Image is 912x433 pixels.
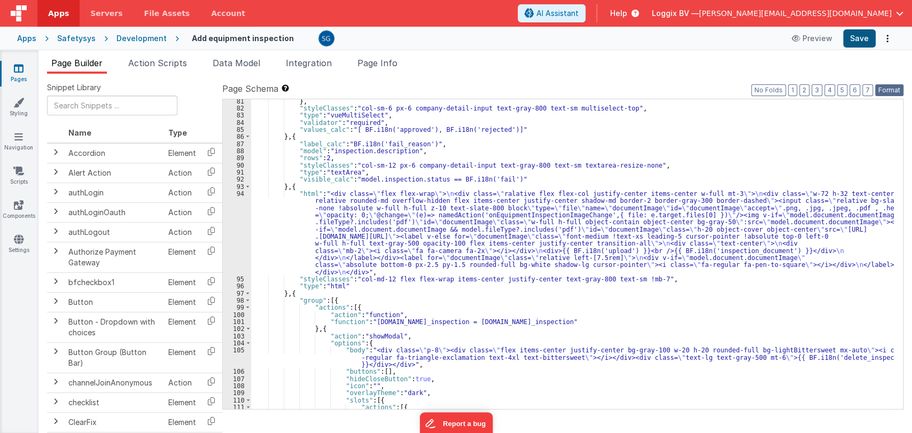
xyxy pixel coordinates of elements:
[286,58,332,68] span: Integration
[799,84,809,96] button: 2
[223,119,251,126] div: 84
[47,82,101,93] span: Snippet Library
[64,202,164,222] td: authLoginOauth
[164,242,200,272] td: Element
[164,163,200,183] td: Action
[812,84,822,96] button: 3
[51,58,103,68] span: Page Builder
[68,128,91,137] span: Name
[652,8,903,19] button: Loggix BV — [PERSON_NAME][EMAIL_ADDRESS][DOMAIN_NAME]
[223,147,251,154] div: 88
[57,33,96,44] div: Safetysys
[319,31,334,46] img: 385c22c1e7ebf23f884cbf6fb2c72b80
[223,105,251,112] div: 82
[164,412,200,432] td: Element
[223,169,251,176] div: 91
[144,8,190,19] span: File Assets
[785,30,839,47] button: Preview
[223,325,251,332] div: 102
[223,318,251,325] div: 101
[164,202,200,222] td: Action
[223,304,251,311] div: 99
[213,58,260,68] span: Data Model
[862,84,873,96] button: 7
[223,112,251,119] div: 83
[64,292,164,312] td: Button
[849,84,860,96] button: 6
[223,333,251,340] div: 103
[164,373,200,392] td: Action
[64,392,164,412] td: checklist
[788,84,797,96] button: 1
[875,84,903,96] button: Format
[164,292,200,312] td: Element
[48,8,69,19] span: Apps
[164,312,200,342] td: Element
[128,58,187,68] span: Action Scripts
[164,143,200,163] td: Element
[223,98,251,105] div: 81
[223,190,251,275] div: 94
[223,290,251,297] div: 97
[223,275,251,282] div: 95
[164,342,200,373] td: Element
[164,272,200,292] td: Element
[223,176,251,183] div: 92
[223,140,251,147] div: 87
[222,82,278,95] span: Page Schema
[223,404,251,411] div: 111
[164,183,200,202] td: Action
[64,342,164,373] td: Button Group (Button Bar)
[223,389,251,396] div: 109
[610,8,627,19] span: Help
[223,347,251,368] div: 105
[64,312,164,342] td: Button - Dropdown with choices
[223,126,251,133] div: 85
[64,412,164,432] td: ClearFix
[699,8,892,19] span: [PERSON_NAME][EMAIL_ADDRESS][DOMAIN_NAME]
[536,8,579,19] span: AI Assistant
[90,8,122,19] span: Servers
[64,373,164,392] td: channelJoinAnonymous
[223,340,251,347] div: 104
[223,368,251,375] div: 106
[824,84,835,96] button: 4
[223,154,251,161] div: 89
[223,382,251,389] div: 108
[518,4,586,22] button: AI Assistant
[192,34,294,42] h4: Add equipment inspection
[837,84,847,96] button: 5
[64,272,164,292] td: bfcheckbox1
[164,222,200,242] td: Action
[223,397,251,404] div: 110
[64,143,164,163] td: Accordion
[652,8,699,19] span: Loggix BV —
[64,242,164,272] td: Authorize Payment Gateway
[223,162,251,169] div: 90
[64,222,164,242] td: authLogout
[64,163,164,183] td: Alert Action
[751,84,786,96] button: No Folds
[223,297,251,304] div: 98
[164,392,200,412] td: Element
[357,58,397,68] span: Page Info
[880,31,895,46] button: Options
[223,375,251,382] div: 107
[64,183,164,202] td: authLogin
[223,133,251,140] div: 86
[843,29,876,48] button: Save
[116,33,167,44] div: Development
[47,96,177,115] input: Search Snippets ...
[223,311,251,318] div: 100
[168,128,187,137] span: Type
[17,33,36,44] div: Apps
[223,183,251,190] div: 93
[223,282,251,289] div: 96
